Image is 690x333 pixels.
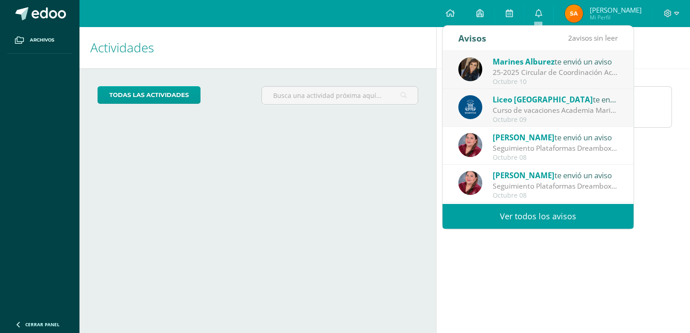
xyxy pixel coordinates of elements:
div: te envió un aviso [493,169,618,181]
img: 66d79a25d576ce87940dff95dcce942a.png [565,5,583,23]
span: Liceo [GEOGRAPHIC_DATA] [493,94,593,105]
img: ee9885b1cd63b16ce8d920f5b0ebfc79.png [458,133,482,157]
a: Ver todos los avisos [443,204,634,229]
a: Archivos [7,27,72,54]
div: Curso de vacaciones Academia Marista: Estimadas familias maristas les compartimos la información ... [493,105,618,116]
div: Octubre 09 [493,116,618,124]
div: Octubre 08 [493,192,618,199]
span: Archivos [30,37,54,44]
div: Avisos [458,26,486,51]
span: 2 [568,33,572,43]
div: te envió un aviso [493,55,618,67]
span: Marines Alburez [493,56,555,67]
span: [PERSON_NAME] [493,132,555,143]
img: b41cd0bd7c5dca2e84b8bd7996f0ae72.png [458,95,482,119]
div: Seguimiento Plataformas Dreambox y Lectura Inteligente: Estimada Familia Marista: ¡Buenos días! D... [493,181,618,191]
span: [PERSON_NAME] [493,170,555,180]
h1: Actividades [90,27,425,68]
div: 25-2025 Circular de Coordinación Académica: Buenos días estimadas familias maristas del Liceo Gua... [493,67,618,78]
div: te envió un aviso [493,93,618,105]
div: Seguimiento Plataformas Dreambox y Lectura Inteligente: Estimada Familia Marista: ¡Buenos días! D... [493,143,618,153]
img: ee9885b1cd63b16ce8d920f5b0ebfc79.png [458,171,482,195]
span: Mi Perfil [590,14,642,21]
span: Cerrar panel [25,321,60,328]
img: 6f99ca85ee158e1ea464f4dd0b53ae36.png [458,57,482,81]
div: Octubre 10 [493,78,618,86]
input: Busca una actividad próxima aquí... [262,87,418,104]
span: [PERSON_NAME] [590,5,642,14]
div: te envió un aviso [493,131,618,143]
div: Octubre 08 [493,154,618,162]
a: todas las Actividades [98,86,200,104]
span: avisos sin leer [568,33,618,43]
